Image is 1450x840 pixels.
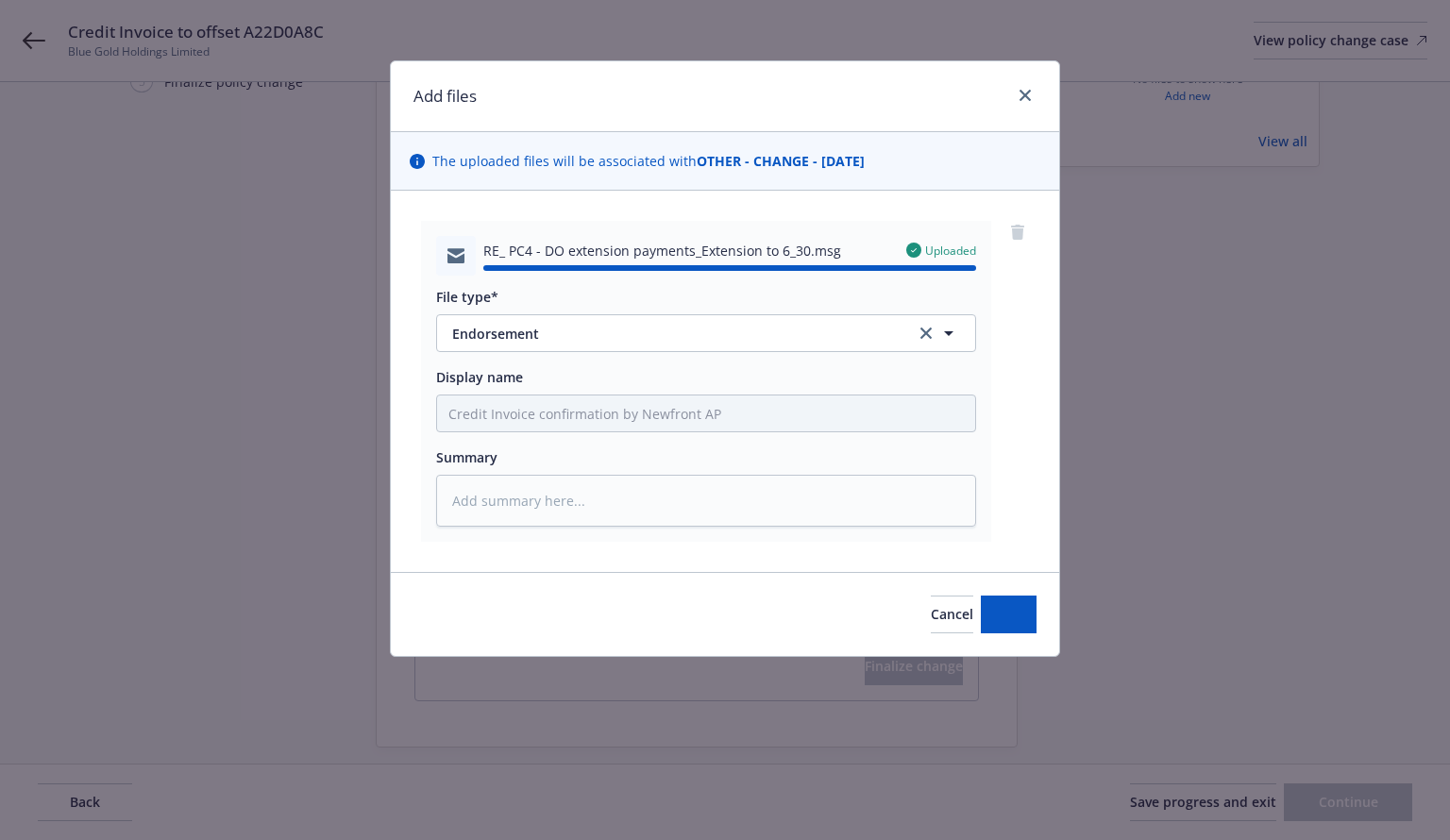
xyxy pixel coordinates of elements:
span: Uploaded [925,243,976,259]
span: The uploaded files will be associated with [432,151,865,171]
strong: OTHER - CHANGE - [DATE] [697,152,865,170]
span: Display name [436,368,523,386]
button: Endorsementclear selection [436,314,976,352]
input: Add display name here... [437,395,975,431]
button: Cancel [931,596,973,633]
span: Summary [436,448,497,466]
h1: Add files [413,84,477,109]
span: Cancel [931,605,973,623]
span: RE_ PC4 - DO extension payments_Extension to 6_30.msg [483,241,841,260]
span: Endorsement [452,324,889,344]
button: Add files [981,596,1037,633]
span: Add files [981,605,1037,623]
span: File type* [436,288,498,306]
a: close [1014,84,1037,107]
a: remove [1006,221,1029,244]
a: clear selection [915,322,937,344]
